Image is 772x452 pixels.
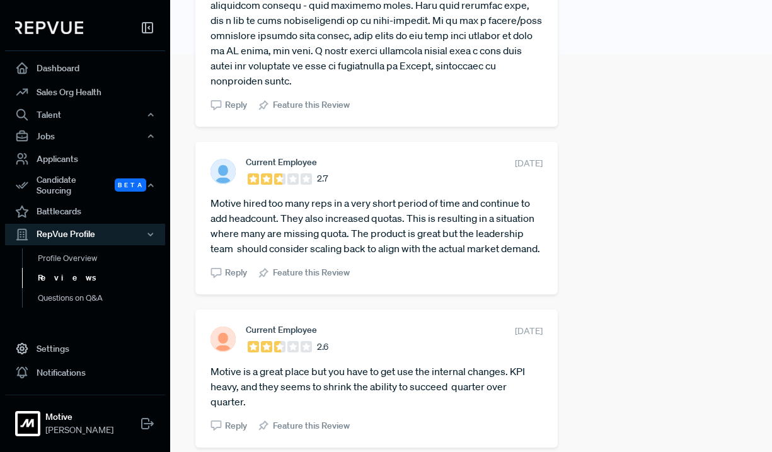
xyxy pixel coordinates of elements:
[5,171,165,200] button: Candidate Sourcing Beta
[22,268,182,288] a: Reviews
[15,21,83,34] img: RepVue
[246,325,317,335] span: Current Employee
[225,266,247,279] span: Reply
[246,157,317,167] span: Current Employee
[273,98,350,112] span: Feature this Review
[5,171,165,200] div: Candidate Sourcing
[210,364,543,409] article: Motive is a great place but you have to get use the internal changes. KPI heavy, and they seems t...
[5,147,165,171] a: Applicants
[115,178,146,192] span: Beta
[18,414,38,434] img: Motive
[5,104,165,125] button: Talent
[5,361,165,385] a: Notifications
[225,98,247,112] span: Reply
[515,325,543,338] span: [DATE]
[45,424,113,437] span: [PERSON_NAME]
[5,56,165,80] a: Dashboard
[45,410,113,424] strong: Motive
[273,266,350,279] span: Feature this Review
[22,288,182,308] a: Questions on Q&A
[22,248,182,269] a: Profile Overview
[273,419,350,432] span: Feature this Review
[5,337,165,361] a: Settings
[5,125,165,147] button: Jobs
[5,200,165,224] a: Battlecards
[515,157,543,170] span: [DATE]
[5,80,165,104] a: Sales Org Health
[5,224,165,245] button: RepVue Profile
[210,195,543,256] article: Motive hired too many reps in a very short period of time and continue to add headcount. They als...
[317,340,328,354] span: 2.6
[317,172,328,185] span: 2.7
[225,419,247,432] span: Reply
[5,395,165,442] a: MotiveMotive[PERSON_NAME]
